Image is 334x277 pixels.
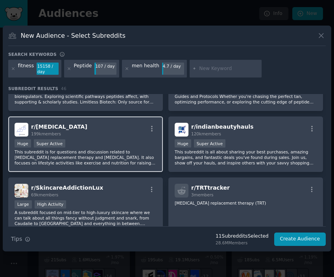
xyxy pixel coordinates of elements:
[21,31,125,40] h3: New Audience - Select Subreddits
[61,86,66,91] span: 46
[11,235,22,243] span: Tips
[31,185,103,191] span: r/ SkincareAddictionLux
[18,63,34,75] div: fitness
[35,200,66,209] div: High Activity
[194,139,226,148] div: Super Active
[191,192,214,197] span: 3 members
[15,149,157,166] p: This subreddit is for questions and discussion related to [MEDICAL_DATA] replacement therapy and ...
[216,240,268,246] div: 28.6M Members
[191,185,230,191] span: r/ TRTtracker
[31,131,61,136] span: 199k members
[274,233,326,246] button: Create Audience
[74,63,92,75] div: Peptide
[31,192,58,197] span: 69k members
[15,139,31,148] div: Huge
[175,149,317,166] p: This subreddit is all about sharing your best purchases, amazing bargains, and fantastic deals yo...
[175,88,317,105] p: Welcome to r/PeptideWiki – Your Ultimate Resource for Peptide Guides and Protocols Whether you're...
[216,233,268,240] div: 11 Subreddit s Selected
[199,65,259,72] input: New Keyword
[34,139,66,148] div: Super Active
[175,123,188,137] img: indianbeautyhauls
[94,63,116,70] div: 107 / day
[15,184,28,198] img: SkincareAddictionLux
[8,232,33,246] button: Tips
[15,210,157,226] p: A subreddit focused on mid-tier to high-luxury skincare where we can talk about all things fancy ...
[191,131,221,136] span: 120k members
[175,200,317,206] p: [MEDICAL_DATA] replacement therapy (TRT)
[175,139,191,148] div: Huge
[132,63,159,75] div: men health
[15,123,28,137] img: Testosterone
[15,88,157,105] p: Limitless Biotech & Longevity, education about research peptides & bioregulators. Exploring scien...
[37,63,59,75] div: 15158 / day
[191,124,253,130] span: r/ indianbeautyhauls
[8,52,57,57] h3: Search keywords
[15,200,32,209] div: Large
[8,86,58,91] span: Subreddit Results
[31,124,87,130] span: r/ [MEDICAL_DATA]
[162,63,184,70] div: 4.7 / day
